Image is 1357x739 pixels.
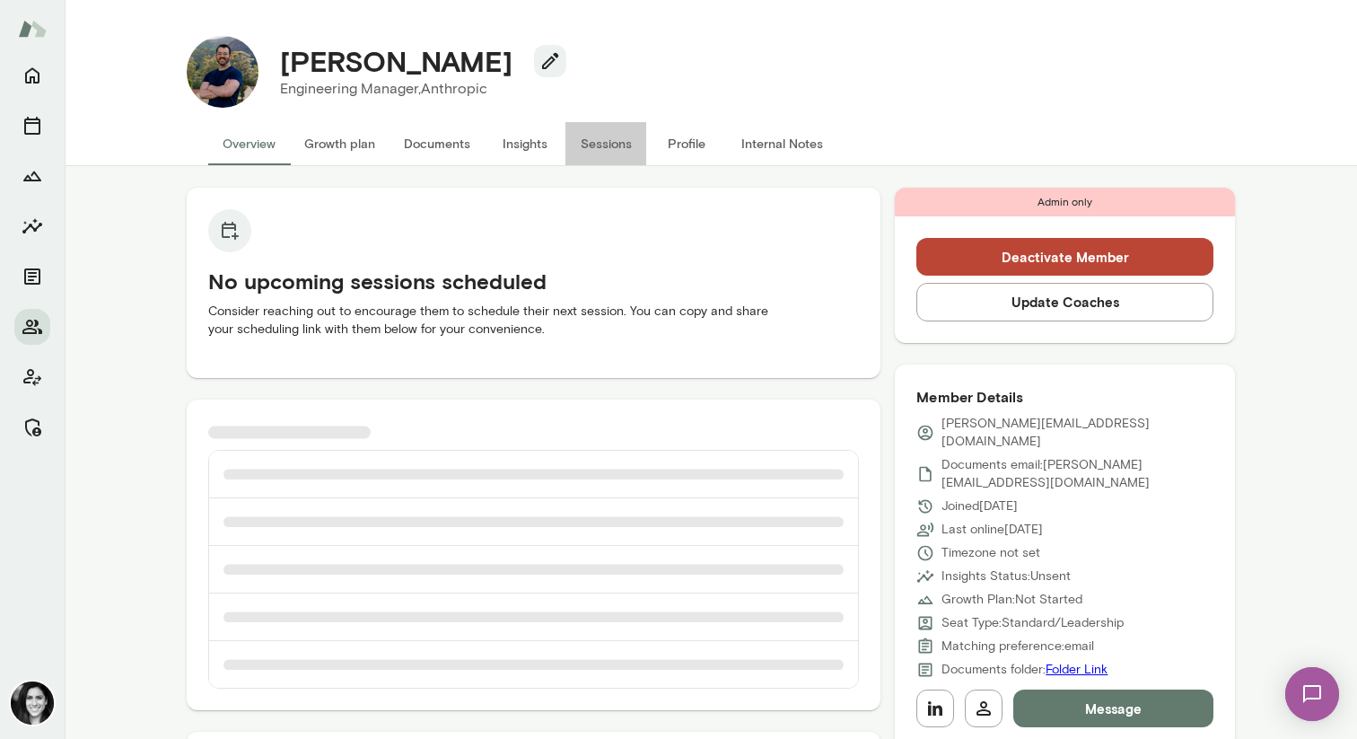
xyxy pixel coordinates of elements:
[941,591,1082,609] p: Growth Plan: Not Started
[290,122,390,165] button: Growth plan
[485,122,565,165] button: Insights
[280,44,512,78] h4: [PERSON_NAME]
[941,415,1213,451] p: [PERSON_NAME][EMAIL_ADDRESS][DOMAIN_NAME]
[14,359,50,395] button: Client app
[941,521,1043,539] p: Last online [DATE]
[1013,690,1213,727] button: Message
[14,158,50,194] button: Growth Plan
[941,456,1213,492] p: Documents email: [PERSON_NAME][EMAIL_ADDRESS][DOMAIN_NAME]
[14,309,50,345] button: Members
[941,544,1040,562] p: Timezone not set
[941,614,1124,632] p: Seat Type: Standard/Leadership
[14,108,50,144] button: Sessions
[14,259,50,295] button: Documents
[727,122,837,165] button: Internal Notes
[208,122,290,165] button: Overview
[941,567,1071,585] p: Insights Status: Unsent
[208,267,859,295] h5: No upcoming sessions scheduled
[895,188,1235,216] div: Admin only
[14,57,50,93] button: Home
[11,682,54,725] img: Jamie Albers
[14,208,50,244] button: Insights
[18,12,47,46] img: Mento
[941,497,1018,515] p: Joined [DATE]
[916,386,1213,408] h6: Member Details
[941,661,1107,679] p: Documents folder:
[565,122,646,165] button: Sessions
[390,122,485,165] button: Documents
[14,409,50,445] button: Manage
[1046,662,1107,677] a: Folder Link
[916,283,1213,321] button: Update Coaches
[280,78,552,100] p: Engineering Manager, Anthropic
[187,36,258,108] img: Tommy Morgan
[916,238,1213,276] button: Deactivate Member
[208,303,859,339] p: Consider reaching out to encourage them to schedule their next session. You can copy and share yo...
[646,122,727,165] button: Profile
[941,638,1094,655] p: Matching preference: email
